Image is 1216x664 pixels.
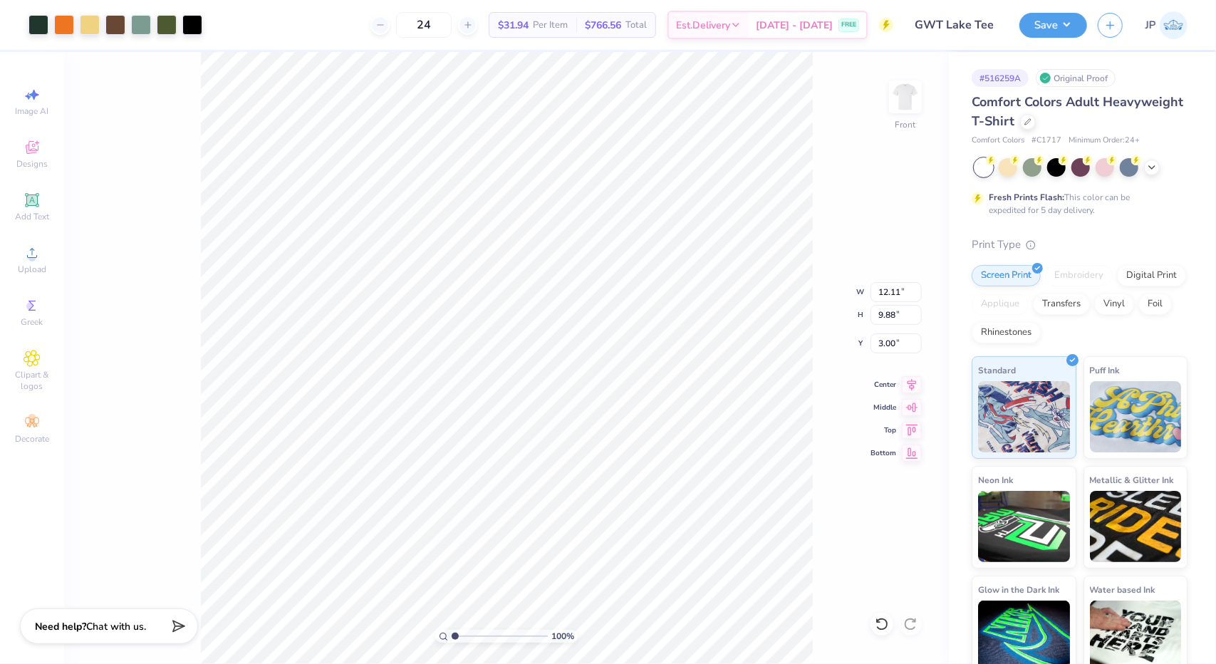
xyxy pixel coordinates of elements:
div: Vinyl [1094,294,1134,315]
input: – – [396,12,452,38]
div: Digital Print [1117,265,1186,286]
span: Water based Ink [1090,582,1155,597]
span: $766.56 [585,18,621,33]
span: 100 % [551,630,574,643]
input: Untitled Design [904,11,1009,39]
span: Upload [18,264,46,275]
span: Standard [978,363,1016,378]
div: This color can be expedited for 5 day delivery. [989,191,1164,217]
span: Top [871,425,896,435]
img: Metallic & Glitter Ink [1090,491,1182,562]
span: Decorate [15,433,49,445]
span: Bottom [871,448,896,458]
div: Rhinestones [972,322,1041,343]
span: Est. Delivery [676,18,730,33]
strong: Need help? [35,620,86,633]
strong: Fresh Prints Flash: [989,192,1064,203]
span: Designs [16,158,48,170]
span: Neon Ink [978,472,1013,487]
span: $31.94 [498,18,529,33]
span: Comfort Colors Adult Heavyweight T-Shirt [972,93,1183,130]
span: Comfort Colors [972,135,1024,147]
div: Applique [972,294,1029,315]
span: Chat with us. [86,620,146,633]
div: Embroidery [1045,265,1113,286]
div: Transfers [1033,294,1090,315]
span: Total [625,18,647,33]
a: JP [1145,11,1188,39]
img: Front [891,83,920,111]
img: Neon Ink [978,491,1070,562]
div: Screen Print [972,265,1041,286]
span: Center [871,380,896,390]
span: JP [1145,17,1156,33]
span: Add Text [15,211,49,222]
span: # C1717 [1031,135,1061,147]
span: Per Item [533,18,568,33]
img: Puff Ink [1090,381,1182,452]
button: Save [1019,13,1087,38]
div: Foil [1138,294,1172,315]
span: Metallic & Glitter Ink [1090,472,1174,487]
span: Puff Ink [1090,363,1120,378]
img: Standard [978,381,1070,452]
div: Original Proof [1036,69,1116,87]
span: Image AI [16,105,49,117]
div: # 516259A [972,69,1029,87]
span: Minimum Order: 24 + [1069,135,1140,147]
span: Clipart & logos [7,369,57,392]
div: Front [895,118,916,131]
span: FREE [841,20,856,30]
img: Jojo Pawlow [1160,11,1188,39]
span: [DATE] - [DATE] [756,18,833,33]
span: Middle [871,403,896,413]
span: Glow in the Dark Ink [978,582,1059,597]
span: Greek [21,316,43,328]
div: Print Type [972,237,1188,253]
